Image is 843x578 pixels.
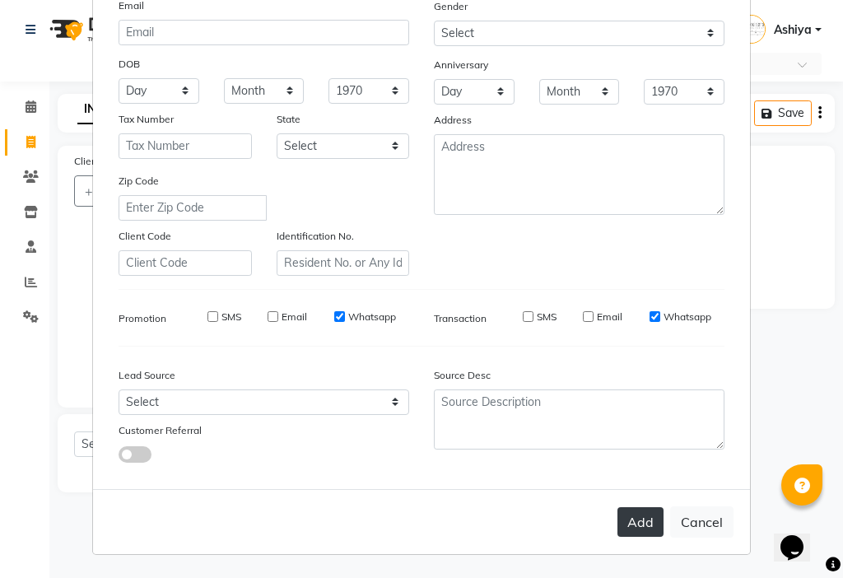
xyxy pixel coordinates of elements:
label: Source Desc [434,368,491,383]
label: Anniversary [434,58,488,72]
label: Identification No. [277,229,354,244]
label: Address [434,113,472,128]
input: Resident No. or Any Id [277,250,410,276]
label: Tax Number [119,112,174,127]
button: Cancel [670,506,734,538]
label: Email [597,310,622,324]
label: Lead Source [119,368,175,383]
label: State [277,112,300,127]
label: SMS [537,310,557,324]
input: Client Code [119,250,252,276]
label: Zip Code [119,174,159,189]
label: Email [282,310,307,324]
label: Promotion [119,311,166,326]
button: Add [617,507,664,537]
label: Whatsapp [664,310,711,324]
label: DOB [119,57,140,72]
input: Tax Number [119,133,252,159]
label: Customer Referral [119,423,202,438]
label: Whatsapp [348,310,396,324]
input: Email [119,20,409,45]
label: Transaction [434,311,487,326]
input: Enter Zip Code [119,195,267,221]
label: SMS [221,310,241,324]
label: Client Code [119,229,171,244]
iframe: chat widget [774,512,827,562]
